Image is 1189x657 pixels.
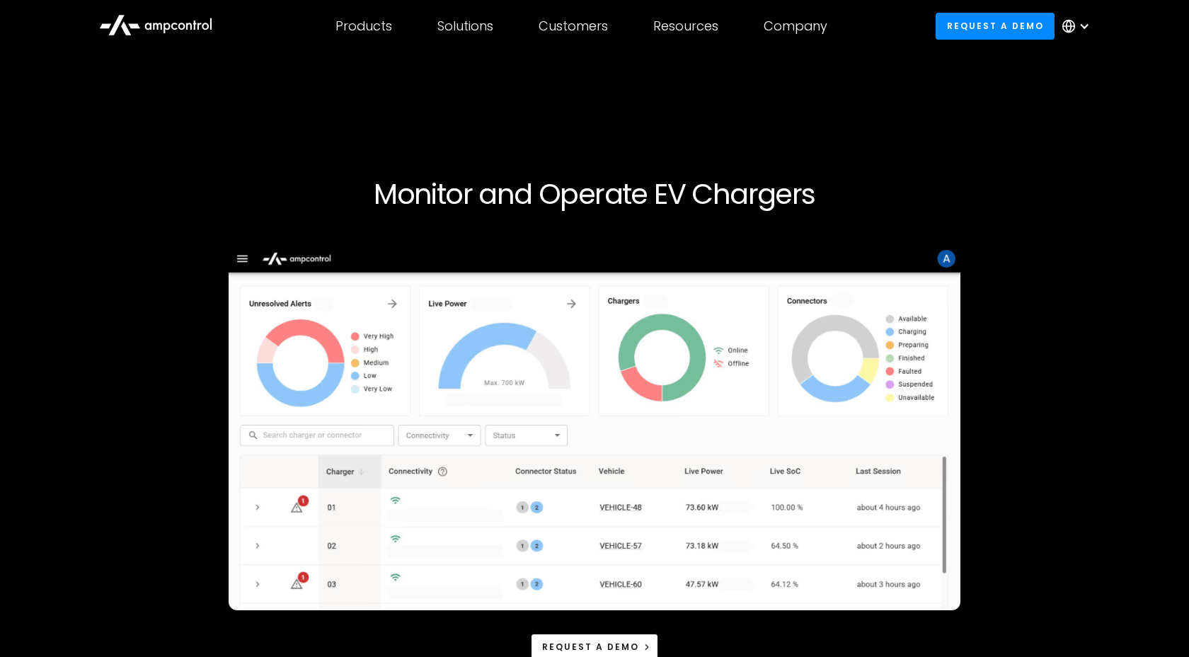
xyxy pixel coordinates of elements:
div: Company [764,18,827,34]
div: Resources [653,18,718,34]
h1: Monitor and Operate EV Chargers [164,177,1025,211]
div: Products [335,18,392,34]
div: Solutions [437,18,493,34]
a: Request a demo [936,13,1055,39]
div: Customers [539,18,608,34]
div: Request a demo [542,641,639,653]
img: Ampcontrol Open Charge Point Protocol OCPP Server for EV Fleet Charging [229,245,960,610]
